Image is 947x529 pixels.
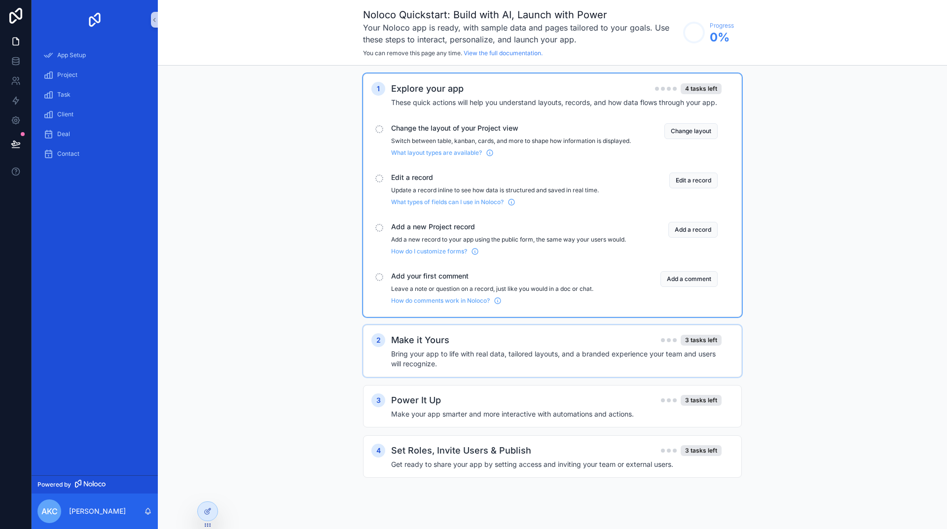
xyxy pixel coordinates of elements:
a: Client [37,106,152,123]
img: App logo [87,12,103,28]
a: Contact [37,145,152,163]
span: AKC [41,505,58,517]
h3: Your Noloco app is ready, with sample data and pages tailored to your goals. Use these steps to i... [363,22,678,45]
a: View the full documentation. [464,49,543,57]
div: scrollable content [32,39,158,176]
h1: Noloco Quickstart: Build with AI, Launch with Power [363,8,678,22]
span: Deal [57,130,70,138]
a: App Setup [37,46,152,64]
span: App Setup [57,51,86,59]
a: Project [37,66,152,84]
span: Contact [57,150,79,158]
span: Powered by [37,481,71,489]
a: Powered by [32,475,158,494]
span: You can remove this page any time. [363,49,462,57]
span: Client [57,110,73,118]
span: Project [57,71,77,79]
span: Task [57,91,71,99]
span: 0 % [710,30,734,45]
a: Task [37,86,152,104]
span: Progress [710,22,734,30]
a: Deal [37,125,152,143]
p: [PERSON_NAME] [69,506,126,516]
